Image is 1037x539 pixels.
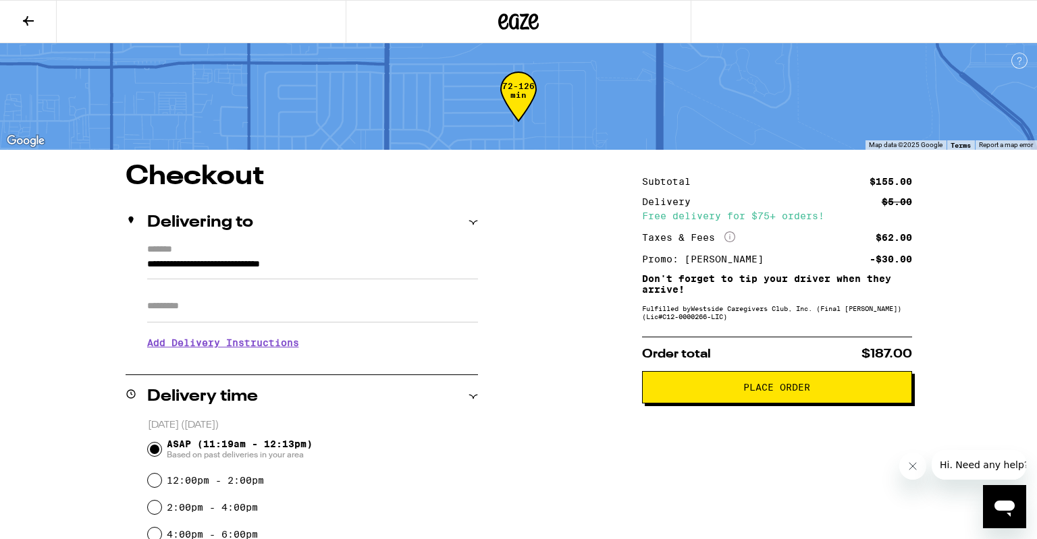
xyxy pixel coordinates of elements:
div: $5.00 [882,197,912,206]
div: Delivery [642,197,700,206]
span: ASAP (11:19am - 12:13pm) [167,438,313,460]
h3: Add Delivery Instructions [147,327,478,358]
p: Don't forget to tip your driver when they arrive! [642,273,912,295]
div: Free delivery for $75+ orders! [642,211,912,221]
div: Taxes & Fees [642,231,735,244]
iframe: Button to launch messaging window [983,485,1026,528]
iframe: Message from company [932,450,1026,480]
div: $155.00 [870,177,912,186]
a: Report a map error [979,141,1033,148]
h2: Delivery time [147,389,258,405]
a: Open this area in Google Maps (opens a new window) [3,132,48,150]
label: 12:00pm - 2:00pm [167,475,264,486]
div: Subtotal [642,177,700,186]
span: $187.00 [861,348,912,360]
div: -$30.00 [870,254,912,264]
div: 72-126 min [500,82,537,132]
h2: Delivering to [147,215,253,231]
span: Hi. Need any help? [8,9,97,20]
span: Based on past deliveries in your area [167,449,313,460]
span: Place Order [743,382,810,392]
span: Map data ©2025 Google [869,141,942,148]
label: 2:00pm - 4:00pm [167,502,258,513]
div: Fulfilled by Westside Caregivers Club, Inc. (Final [PERSON_NAME]) (Lic# C12-0000266-LIC ) [642,304,912,320]
img: Google [3,132,48,150]
div: Promo: [PERSON_NAME] [642,254,773,264]
p: [DATE] ([DATE]) [148,419,478,432]
h1: Checkout [126,163,478,190]
span: Order total [642,348,711,360]
p: We'll contact you at [PHONE_NUMBER] when we arrive [147,358,478,369]
div: $62.00 [876,233,912,242]
a: Terms [951,141,971,149]
button: Place Order [642,371,912,403]
iframe: Close message [899,453,926,480]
